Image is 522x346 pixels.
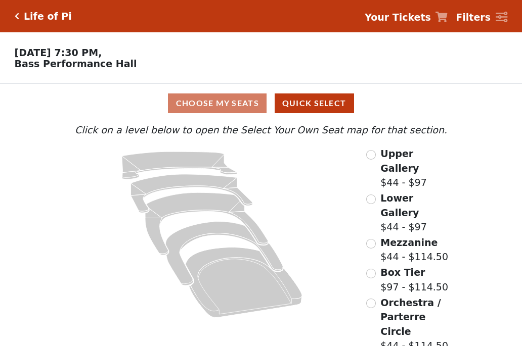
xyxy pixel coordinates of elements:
[456,10,507,25] a: Filters
[380,192,419,218] span: Lower Gallery
[380,148,419,174] span: Upper Gallery
[380,237,438,248] span: Mezzanine
[456,12,491,23] strong: Filters
[275,93,354,113] button: Quick Select
[380,191,450,234] label: $44 - $97
[15,13,19,20] a: Click here to go back to filters
[186,248,302,318] path: Orchestra / Parterre Circle - Seats Available: 12
[380,146,450,190] label: $44 - $97
[72,123,450,137] p: Click on a level below to open the Select Your Own Seat map for that section.
[122,152,237,179] path: Upper Gallery - Seats Available: 311
[365,10,448,25] a: Your Tickets
[131,174,253,213] path: Lower Gallery - Seats Available: 53
[24,11,72,22] h5: Life of Pi
[380,267,425,278] span: Box Tier
[380,235,448,264] label: $44 - $114.50
[380,265,448,294] label: $97 - $114.50
[365,12,431,23] strong: Your Tickets
[380,297,441,337] span: Orchestra / Parterre Circle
